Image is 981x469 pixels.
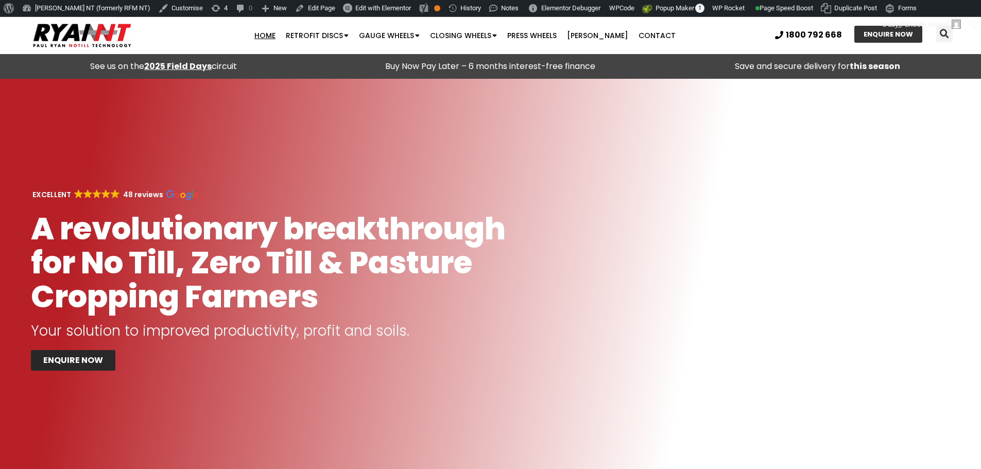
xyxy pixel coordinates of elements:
[879,16,965,33] a: G'day,
[31,212,537,314] h1: A revolutionary breakthrough for No Till, Zero Till & Pasture Cropping Farmers
[31,321,409,341] span: Your solution to improved productivity, profit and soils.
[144,60,212,72] a: 2025 Field Days
[854,26,922,43] a: ENQUIRE NOW
[83,189,92,198] img: Google
[502,25,562,46] a: Press Wheels
[5,59,322,74] div: See us on the circuit
[123,189,163,200] strong: 48 reviews
[111,189,119,198] img: Google
[93,189,101,198] img: Google
[786,31,842,39] span: 1800 792 668
[775,31,842,39] a: 1800 792 668
[355,4,411,12] span: Edit with Elementor
[864,31,913,38] span: ENQUIRE NOW
[659,59,976,74] p: Save and secure delivery for
[695,4,704,13] span: 1
[101,189,110,198] img: Google
[74,189,83,198] img: Google
[43,356,103,364] span: ENQUIRE NOW
[32,189,71,200] strong: EXCELLENT
[354,25,425,46] a: Gauge Wheels
[190,25,739,46] nav: Menu
[936,26,953,42] div: Search
[425,25,502,46] a: Closing Wheels
[31,350,115,371] a: ENQUIRE NOW
[633,25,681,46] a: Contact
[281,25,354,46] a: Retrofit Discs
[562,25,633,46] a: [PERSON_NAME]
[434,5,440,11] div: OK
[31,189,198,200] a: EXCELLENT GoogleGoogleGoogleGoogleGoogle 48 reviews Google
[31,20,134,51] img: Ryan NT logo
[850,60,900,72] strong: this season
[899,21,949,28] span: [PERSON_NAME]
[166,190,198,200] img: Google
[249,25,281,46] a: Home
[332,59,649,74] p: Buy Now Pay Later – 6 months interest-free finance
